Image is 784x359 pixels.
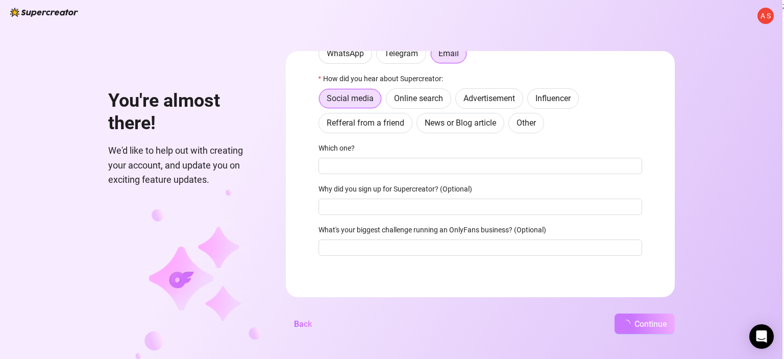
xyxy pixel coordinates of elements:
[318,199,642,215] input: Why did you sign up for Supercreator? (Optional)
[327,93,374,103] span: Social media
[517,118,536,128] span: Other
[438,49,459,58] span: Email
[318,73,450,84] label: How did you hear about Supercreator:
[463,93,515,103] span: Advertisement
[535,93,571,103] span: Influencer
[318,224,553,235] label: What's your biggest challenge running an OnlyFans business? (Optional)
[394,93,443,103] span: Online search
[327,49,364,58] span: WhatsApp
[621,319,631,329] span: loading
[634,319,667,329] span: Continue
[615,314,675,334] button: Continue
[318,240,642,256] input: What's your biggest challenge running an OnlyFans business? (Optional)
[327,118,404,128] span: Refferal from a friend
[286,314,320,334] button: Back
[318,183,479,195] label: Why did you sign up for Supercreator? (Optional)
[749,324,774,349] div: Open Intercom Messenger
[761,10,771,21] span: A S
[318,142,361,154] label: Which one?
[294,319,312,329] span: Back
[425,118,496,128] span: News or Blog article
[108,90,261,134] h1: You're almost there!
[318,158,642,174] input: Which one?
[384,49,418,58] span: Telegram
[108,143,261,187] span: We'd like to help out with creating your account, and update you on exciting feature updates.
[10,8,78,17] img: logo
